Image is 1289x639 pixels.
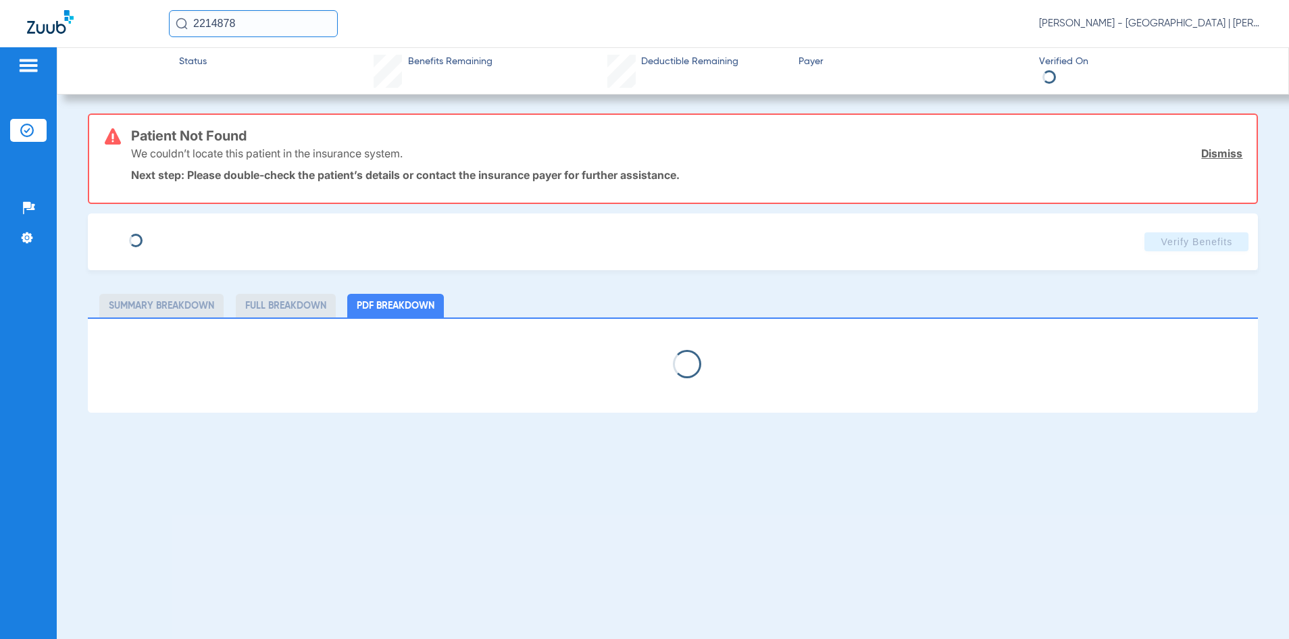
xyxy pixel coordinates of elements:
li: Summary Breakdown [99,294,224,317]
img: error-icon [105,128,121,145]
p: We couldn’t locate this patient in the insurance system. [131,147,403,160]
p: Next step: Please double-check the patient’s details or contact the insurance payer for further a... [131,168,1243,182]
img: Zuub Logo [27,10,74,34]
img: Search Icon [176,18,188,30]
li: PDF Breakdown [347,294,444,317]
span: Benefits Remaining [408,55,492,69]
input: Search for patients [169,10,338,37]
span: Status [179,55,207,69]
span: [PERSON_NAME] - [GEOGRAPHIC_DATA] | [PERSON_NAME] [1039,17,1262,30]
img: hamburger-icon [18,57,39,74]
h3: Patient Not Found [131,129,1243,143]
span: Verified On [1039,55,1267,69]
iframe: Chat Widget [1221,574,1289,639]
span: Payer [799,55,1027,69]
a: Dismiss [1201,147,1242,160]
span: Deductible Remaining [641,55,738,69]
li: Full Breakdown [236,294,336,317]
